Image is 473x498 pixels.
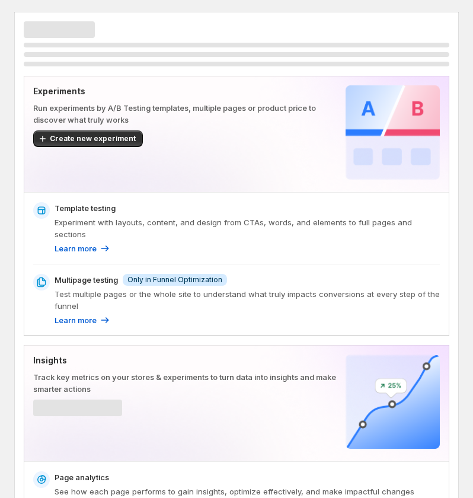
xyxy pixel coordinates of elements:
p: Experiments [33,85,341,97]
img: Insights [346,355,440,449]
a: Learn more [55,314,111,326]
span: Create new experiment [50,134,136,143]
a: Learn more [55,242,111,254]
p: Experiment with layouts, content, and design from CTAs, words, and elements to full pages and sec... [55,216,440,240]
p: Test multiple pages or the whole site to understand what truly impacts conversions at every step ... [55,288,440,312]
p: Learn more [55,242,97,254]
p: Insights [33,355,341,366]
p: Run experiments by A/B Testing templates, multiple pages or product price to discover what truly ... [33,102,341,126]
p: Track key metrics on your stores & experiments to turn data into insights and make smarter actions [33,371,341,395]
p: Learn more [55,314,97,326]
button: Create new experiment [33,130,143,147]
p: Template testing [55,202,116,214]
span: Only in Funnel Optimization [127,275,222,285]
p: Multipage testing [55,274,118,286]
p: See how each page performs to gain insights, optimize effectively, and make impactful changes [55,486,440,497]
img: Experiments [346,85,440,180]
p: Page analytics [55,471,109,483]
